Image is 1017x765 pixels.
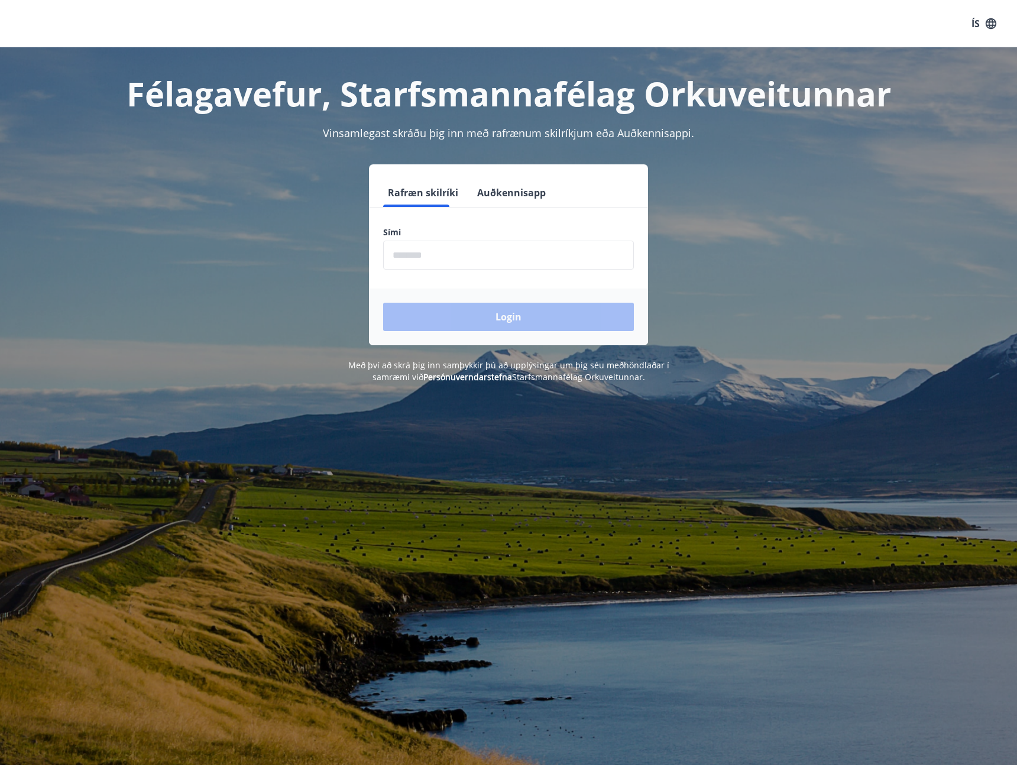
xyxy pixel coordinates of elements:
button: Auðkennisapp [472,179,550,207]
button: Rafræn skilríki [383,179,463,207]
label: Sími [383,226,634,238]
h1: Félagavefur, Starfsmannafélag Orkuveitunnar [97,71,920,116]
button: ÍS [965,13,1003,34]
a: Persónuverndarstefna [423,371,512,382]
span: Með því að skrá þig inn samþykkir þú að upplýsingar um þig séu meðhöndlaðar í samræmi við Starfsm... [348,359,669,382]
span: Vinsamlegast skráðu þig inn með rafrænum skilríkjum eða Auðkennisappi. [323,126,694,140]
